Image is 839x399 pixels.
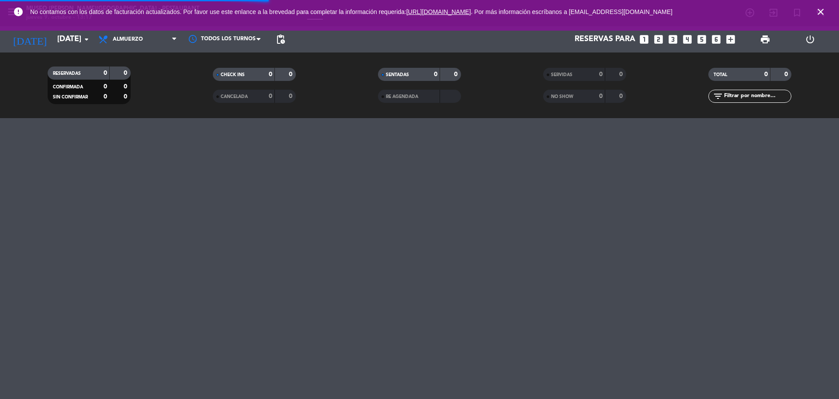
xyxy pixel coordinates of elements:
span: No contamos con los datos de facturación actualizados. Por favor use este enlance a la brevedad p... [30,8,673,15]
i: close [815,7,826,17]
strong: 0 [104,70,107,76]
span: Reservas para [575,35,635,44]
span: RESERVADAS [53,71,81,76]
strong: 0 [124,94,129,100]
strong: 0 [434,71,437,77]
span: SIN CONFIRMAR [53,95,88,99]
strong: 0 [784,71,790,77]
span: CHECK INS [221,73,245,77]
strong: 0 [269,93,272,99]
strong: 0 [124,84,129,90]
strong: 0 [619,71,624,77]
i: looks_5 [696,34,707,45]
span: TOTAL [714,73,727,77]
i: looks_one [638,34,650,45]
input: Filtrar por nombre... [723,91,791,101]
strong: 0 [454,71,459,77]
span: CANCELADA [221,94,248,99]
strong: 0 [599,93,603,99]
span: RE AGENDADA [386,94,418,99]
strong: 0 [269,71,272,77]
strong: 0 [104,84,107,90]
i: looks_6 [711,34,722,45]
i: looks_two [653,34,664,45]
span: CONFIRMADA [53,85,83,89]
i: [DATE] [7,30,53,49]
i: looks_3 [667,34,679,45]
a: [URL][DOMAIN_NAME] [406,8,471,15]
span: pending_actions [275,34,286,45]
strong: 0 [289,93,294,99]
div: LOG OUT [787,26,832,52]
span: SERVIDAS [551,73,572,77]
strong: 0 [124,70,129,76]
strong: 0 [289,71,294,77]
span: print [760,34,770,45]
strong: 0 [599,71,603,77]
i: error [13,7,24,17]
i: looks_4 [682,34,693,45]
i: filter_list [713,91,723,101]
strong: 0 [619,93,624,99]
strong: 0 [764,71,768,77]
i: add_box [725,34,736,45]
a: . Por más información escríbanos a [EMAIL_ADDRESS][DOMAIN_NAME] [471,8,673,15]
span: SENTADAS [386,73,409,77]
span: Almuerzo [113,36,143,42]
i: power_settings_new [805,34,815,45]
strong: 0 [104,94,107,100]
span: NO SHOW [551,94,573,99]
i: arrow_drop_down [81,34,92,45]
